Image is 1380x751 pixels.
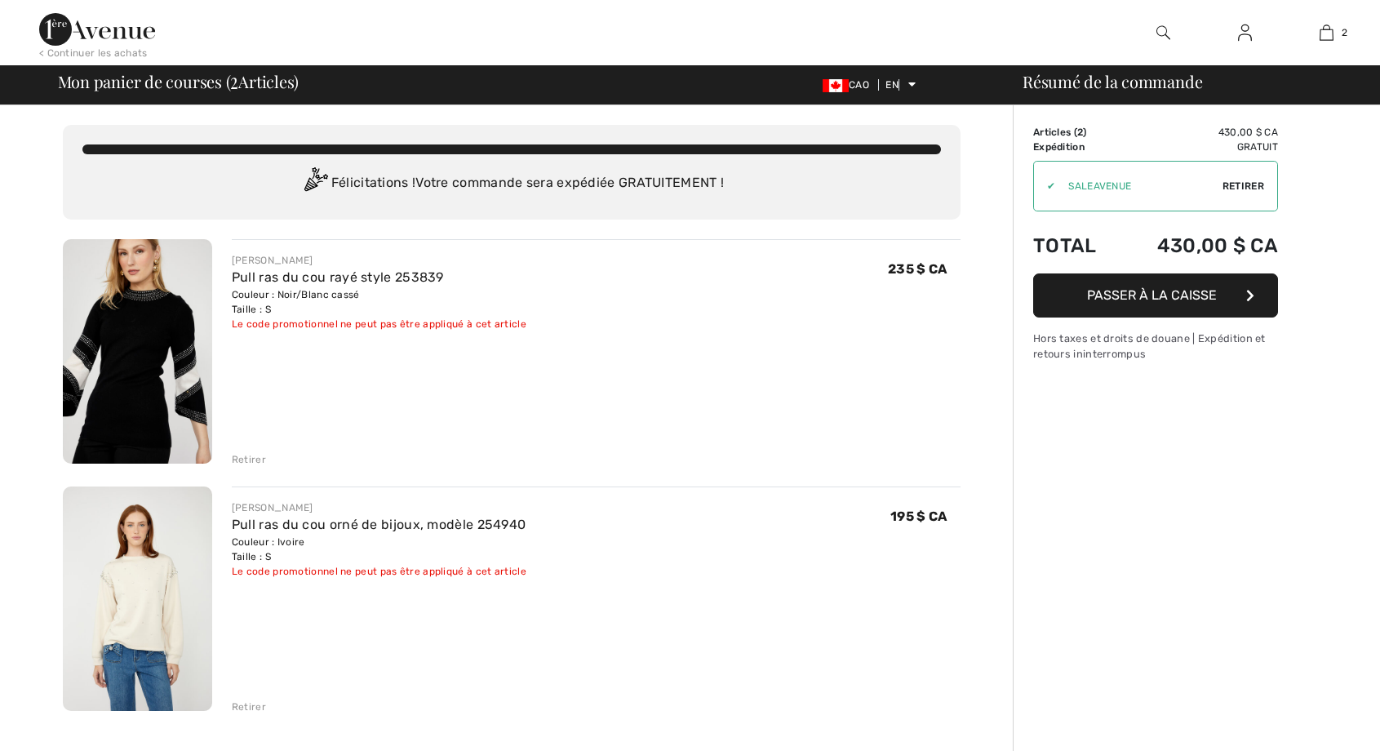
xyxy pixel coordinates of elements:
[232,289,360,300] font: Couleur : Noir/Blanc cassé
[232,269,444,285] a: Pull ras du cou rayé style 253839
[1320,23,1333,42] img: Mon sac
[885,79,899,91] font: EN
[1342,27,1347,38] font: 2
[1222,180,1264,192] font: Retirer
[1077,127,1083,138] font: 2
[1225,23,1265,43] a: Se connecter
[1033,234,1097,257] font: Total
[1087,287,1217,303] font: Passer à la caisse
[232,517,526,532] a: Pull ras du cou orné de bijoux, modèle 254940
[232,454,266,465] font: Retirer
[1047,180,1055,192] font: ✔
[232,551,271,562] font: Taille : S
[415,175,724,190] font: Votre commande sera expédiée GRATUITEMENT !
[888,261,947,277] font: 235 $ CA
[63,487,212,711] img: Pull ras du cou orné de bijoux, modèle 254940
[39,13,155,46] img: 1ère Avenue
[1055,162,1222,211] input: Code promotionnel
[849,79,869,91] font: CAO
[230,65,238,94] font: 2
[1218,127,1278,138] font: 430,00 $ CA
[1033,332,1266,360] font: Hors taxes et droits de douane | Expédition et retours ininterrompus
[1023,70,1202,92] font: Résumé de la commande
[232,318,526,330] font: Le code promotionnel ne peut pas être appliqué à cet article
[1033,273,1278,318] button: Passer à la caisse
[823,79,849,92] img: Dollar canadien
[1033,141,1085,153] font: Expédition
[1157,234,1278,257] font: 430,00 $ CA
[1238,23,1252,42] img: Mes informations
[1083,127,1086,138] font: )
[39,47,148,59] font: < Continuer les achats
[232,566,526,577] font: Le code promotionnel ne peut pas être appliqué à cet article
[232,255,313,266] font: [PERSON_NAME]
[1286,23,1366,42] a: 2
[232,536,305,548] font: Couleur : Ivoire
[331,175,416,190] font: Félicitations !
[238,70,299,92] font: Articles)
[63,239,212,464] img: Pull ras du cou rayé style 253839
[1033,127,1077,138] font: Articles (
[58,70,231,92] font: Mon panier de courses (
[1156,23,1170,42] img: rechercher sur le site
[1237,141,1278,153] font: Gratuit
[232,304,271,315] font: Taille : S
[232,502,313,513] font: [PERSON_NAME]
[890,509,947,524] font: 195 $ CA
[232,701,266,713] font: Retirer
[299,167,331,200] img: Congratulation2.svg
